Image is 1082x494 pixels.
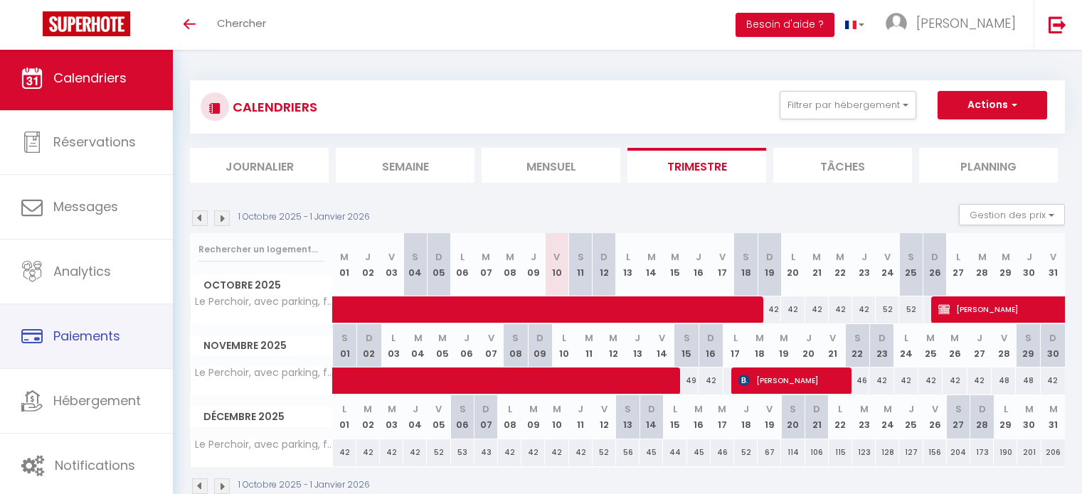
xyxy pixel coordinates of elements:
th: 26 [943,324,967,367]
abbr: D [879,331,886,345]
th: 18 [748,324,772,367]
th: 04 [403,395,427,439]
img: Super Booking [43,11,130,36]
th: 19 [758,233,781,296]
th: 05 [427,233,450,296]
span: Octobre 2025 [191,275,332,296]
abbr: M [553,402,561,416]
th: 12 [601,324,625,367]
div: 204 [947,439,970,466]
div: 53 [451,439,474,466]
abbr: V [601,402,608,416]
th: 08 [498,395,521,439]
span: [PERSON_NAME] [738,367,843,394]
abbr: M [926,331,935,345]
th: 14 [640,233,663,296]
abbr: J [578,402,583,416]
abbr: S [460,402,466,416]
th: 31 [1041,233,1065,296]
th: 17 [723,324,748,367]
abbr: S [908,250,914,264]
abbr: V [553,250,560,264]
th: 01 [333,395,356,439]
abbr: V [766,402,773,416]
abbr: S [790,402,796,416]
th: 27 [967,324,992,367]
div: 52 [593,439,616,466]
abbr: M [647,250,656,264]
button: Besoin d'aide ? [736,13,834,37]
abbr: L [342,402,346,416]
abbr: M [506,250,514,264]
button: Gestion des prix [959,204,1065,225]
th: 25 [899,395,923,439]
th: 06 [451,395,474,439]
div: 45 [687,439,711,466]
th: 30 [1041,324,1065,367]
abbr: L [791,250,795,264]
abbr: L [956,250,960,264]
th: 16 [687,395,711,439]
div: 42 [569,439,593,466]
th: 05 [427,395,450,439]
div: 42 [894,367,918,394]
div: 206 [1041,439,1065,466]
th: 11 [569,395,593,439]
div: 48 [992,367,1016,394]
th: 17 [711,233,734,296]
abbr: J [365,250,371,264]
abbr: M [836,250,844,264]
th: 18 [734,233,758,296]
abbr: V [388,250,395,264]
abbr: J [413,402,418,416]
abbr: J [635,331,640,345]
abbr: M [438,331,447,345]
abbr: V [435,402,442,416]
th: 02 [356,395,380,439]
abbr: L [838,402,842,416]
abbr: M [609,331,617,345]
th: 09 [521,395,545,439]
th: 26 [923,233,947,296]
abbr: V [1001,331,1007,345]
th: 20 [781,395,805,439]
th: 02 [356,233,380,296]
abbr: M [694,402,703,416]
abbr: J [977,331,982,345]
p: 1 Octobre 2025 - 1 Janvier 2026 [238,210,370,224]
div: 127 [899,439,923,466]
span: [PERSON_NAME] [916,14,1016,32]
span: Novembre 2025 [191,335,332,356]
span: Messages [53,198,118,215]
img: ... [886,13,907,34]
th: 29 [994,233,1017,296]
abbr: M [529,402,538,416]
div: 123 [852,439,876,466]
abbr: J [861,250,867,264]
th: 22 [829,395,852,439]
div: 128 [876,439,899,466]
abbr: J [908,402,914,416]
span: Hébergement [53,392,141,409]
span: Le Perchoir, avec parking, face aux Thermes [193,439,335,450]
li: Semaine [336,148,474,183]
th: 29 [994,395,1017,439]
th: 07 [479,324,503,367]
abbr: M [671,250,679,264]
div: 42 [356,439,380,466]
abbr: M [755,331,764,345]
abbr: D [707,331,714,345]
abbr: D [600,250,608,264]
th: 13 [616,395,640,439]
abbr: M [950,331,959,345]
abbr: D [1049,331,1056,345]
div: 42 [943,367,967,394]
th: 04 [403,233,427,296]
abbr: V [1050,250,1056,264]
th: 09 [521,233,545,296]
abbr: S [1025,331,1031,345]
th: 10 [545,395,568,439]
input: Rechercher un logement... [198,237,324,262]
abbr: M [812,250,821,264]
th: 14 [640,395,663,439]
